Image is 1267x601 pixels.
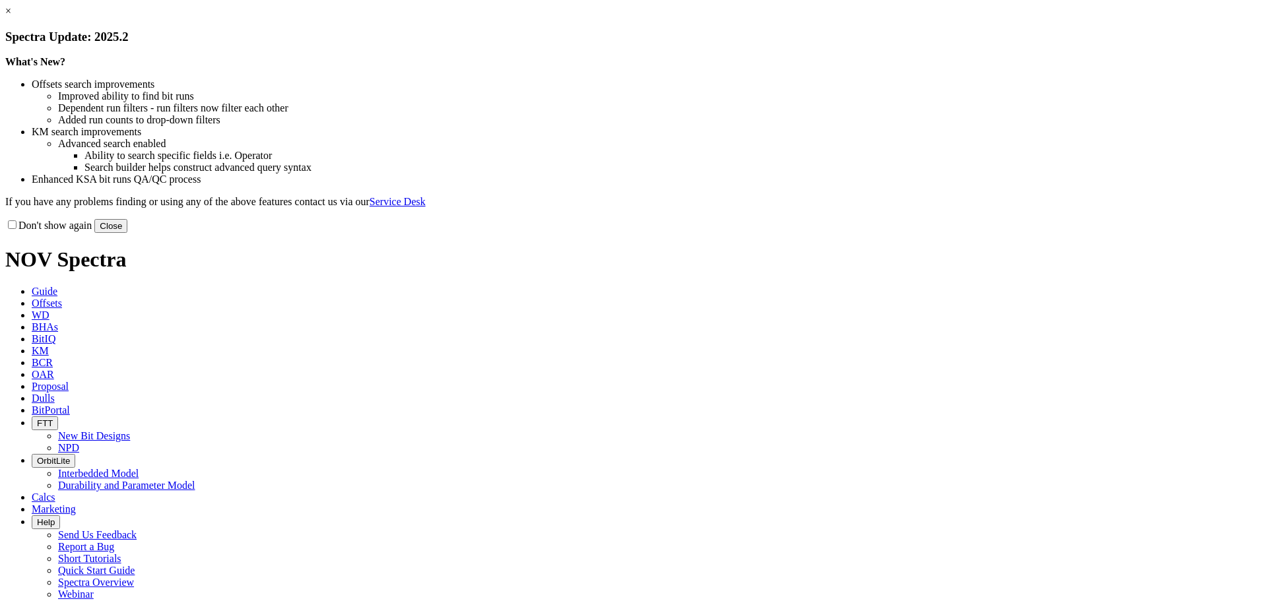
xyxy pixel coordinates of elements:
[37,517,55,527] span: Help
[32,126,1262,138] li: KM search improvements
[58,468,139,479] a: Interbedded Model
[58,553,121,564] a: Short Tutorials
[58,138,1262,150] li: Advanced search enabled
[5,196,1262,208] p: If you have any problems finding or using any of the above features contact us via our
[84,150,1262,162] li: Ability to search specific fields i.e. Operator
[5,247,1262,272] h1: NOV Spectra
[58,102,1262,114] li: Dependent run filters - run filters now filter each other
[32,357,53,368] span: BCR
[5,56,65,67] strong: What's New?
[5,220,92,231] label: Don't show again
[58,480,195,491] a: Durability and Parameter Model
[58,90,1262,102] li: Improved ability to find bit runs
[32,491,55,503] span: Calcs
[32,309,49,321] span: WD
[58,114,1262,126] li: Added run counts to drop-down filters
[32,333,55,344] span: BitIQ
[32,321,58,332] span: BHAs
[32,369,54,380] span: OAR
[37,456,70,466] span: OrbitLite
[58,565,135,576] a: Quick Start Guide
[84,162,1262,174] li: Search builder helps construct advanced query syntax
[94,219,127,233] button: Close
[8,220,16,229] input: Don't show again
[58,577,134,588] a: Spectra Overview
[58,541,114,552] a: Report a Bug
[32,393,55,404] span: Dulls
[32,298,62,309] span: Offsets
[5,30,1262,44] h3: Spectra Update: 2025.2
[37,418,53,428] span: FTT
[58,442,79,453] a: NPD
[32,79,1262,90] li: Offsets search improvements
[370,196,426,207] a: Service Desk
[32,404,70,416] span: BitPortal
[58,529,137,540] a: Send Us Feedback
[32,381,69,392] span: Proposal
[32,174,1262,185] li: Enhanced KSA bit runs QA/QC process
[32,286,57,297] span: Guide
[32,345,49,356] span: KM
[58,588,94,600] a: Webinar
[58,430,130,441] a: New Bit Designs
[32,503,76,515] span: Marketing
[5,5,11,16] a: ×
